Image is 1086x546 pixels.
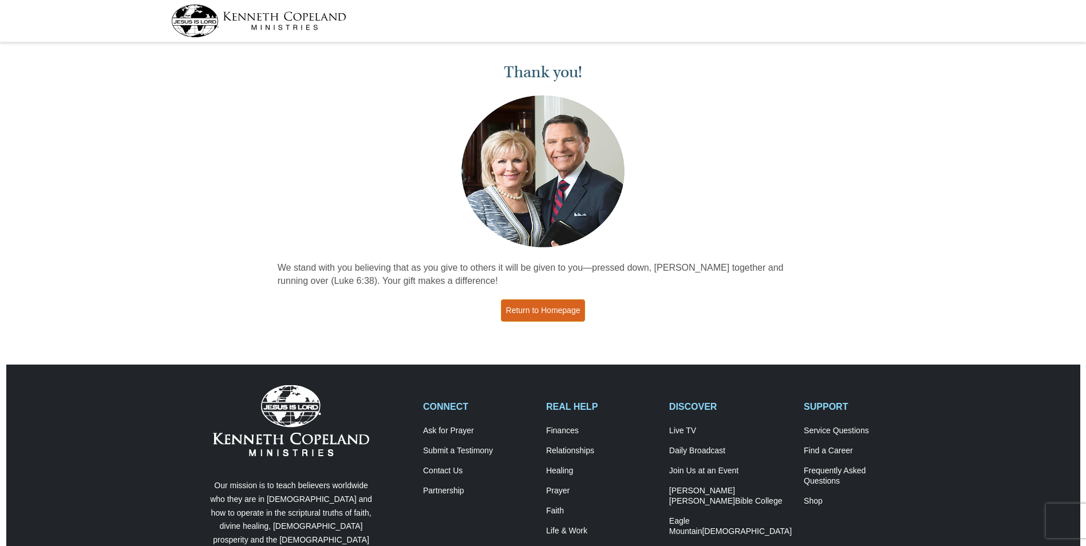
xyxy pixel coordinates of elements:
img: Kenneth and Gloria [459,93,627,250]
h2: DISCOVER [669,401,792,412]
a: Frequently AskedQuestions [804,466,915,486]
span: Bible College [735,496,783,505]
p: We stand with you believing that as you give to others it will be given to you—pressed down, [PER... [278,262,809,288]
h1: Thank you! [278,63,809,82]
a: Service Questions [804,426,915,436]
a: Shop [804,496,915,507]
a: Live TV [669,426,792,436]
a: Finances [546,426,657,436]
a: Eagle Mountain[DEMOGRAPHIC_DATA] [669,516,792,537]
img: Kenneth Copeland Ministries [213,385,369,456]
a: Contact Us [423,466,534,476]
a: Daily Broadcast [669,446,792,456]
h2: SUPPORT [804,401,915,412]
img: kcm-header-logo.svg [171,5,346,37]
a: Prayer [546,486,657,496]
h2: CONNECT [423,401,534,412]
a: Life & Work [546,526,657,536]
a: Ask for Prayer [423,426,534,436]
a: Submit a Testimony [423,446,534,456]
a: Healing [546,466,657,476]
a: Relationships [546,446,657,456]
a: Join Us at an Event [669,466,792,476]
h2: REAL HELP [546,401,657,412]
a: [PERSON_NAME] [PERSON_NAME]Bible College [669,486,792,507]
a: Faith [546,506,657,516]
span: [DEMOGRAPHIC_DATA] [702,527,792,536]
a: Find a Career [804,446,915,456]
a: Partnership [423,486,534,496]
a: Return to Homepage [501,299,586,322]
